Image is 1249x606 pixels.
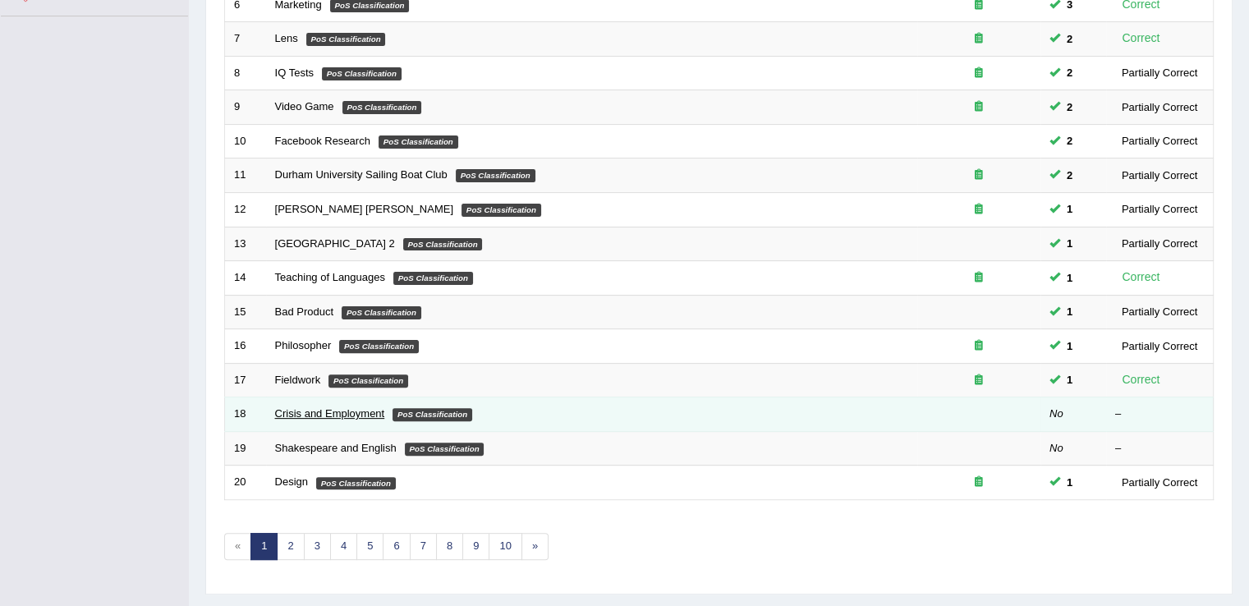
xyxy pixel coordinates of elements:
a: 9 [462,533,489,560]
a: 8 [436,533,463,560]
div: Partially Correct [1115,167,1204,184]
a: Teaching of Languages [275,271,385,283]
a: » [521,533,549,560]
div: Partially Correct [1115,200,1204,218]
em: No [1049,407,1063,420]
div: Correct [1115,29,1167,48]
div: Exam occurring question [926,168,1031,183]
a: Video Game [275,100,334,112]
a: 6 [383,533,410,560]
div: Partially Correct [1115,474,1204,491]
td: 10 [225,124,266,158]
a: Facebook Research [275,135,370,147]
div: Exam occurring question [926,475,1031,490]
div: – [1115,441,1204,457]
a: Shakespeare and English [275,442,397,454]
em: PoS Classification [393,272,473,285]
div: Exam occurring question [926,99,1031,115]
div: – [1115,406,1204,422]
div: Correct [1115,370,1167,389]
span: You can still take this question [1060,474,1079,491]
em: PoS Classification [379,135,458,149]
div: Correct [1115,268,1167,287]
a: 10 [489,533,521,560]
em: PoS Classification [403,238,483,251]
td: 11 [225,158,266,193]
div: Exam occurring question [926,202,1031,218]
div: Exam occurring question [926,270,1031,286]
div: Partially Correct [1115,337,1204,355]
a: 3 [304,533,331,560]
a: 7 [410,533,437,560]
td: 7 [225,22,266,57]
td: 16 [225,329,266,364]
em: PoS Classification [461,204,541,217]
a: Crisis and Employment [275,407,385,420]
td: 20 [225,466,266,500]
td: 18 [225,397,266,432]
em: PoS Classification [405,443,484,456]
td: 8 [225,56,266,90]
td: 12 [225,192,266,227]
td: 15 [225,295,266,329]
a: Design [275,475,308,488]
span: « [224,533,251,560]
span: You can still take this question [1060,132,1079,149]
span: You can still take this question [1060,269,1079,287]
div: Exam occurring question [926,31,1031,47]
a: Durham University Sailing Boat Club [275,168,448,181]
a: 5 [356,533,383,560]
td: 14 [225,261,266,296]
em: PoS Classification [342,306,421,319]
em: PoS Classification [316,477,396,490]
span: You can still take this question [1060,200,1079,218]
a: 4 [330,533,357,560]
span: You can still take this question [1060,371,1079,388]
em: PoS Classification [306,33,386,46]
span: You can still take this question [1060,235,1079,252]
td: 9 [225,90,266,125]
a: Fieldwork [275,374,321,386]
em: PoS Classification [393,408,472,421]
a: 1 [250,533,278,560]
td: 19 [225,431,266,466]
em: PoS Classification [328,374,408,388]
td: 13 [225,227,266,261]
a: Bad Product [275,305,334,318]
div: Exam occurring question [926,373,1031,388]
div: Exam occurring question [926,338,1031,354]
em: PoS Classification [322,67,402,80]
div: Partially Correct [1115,303,1204,320]
em: No [1049,442,1063,454]
a: IQ Tests [275,67,314,79]
a: [GEOGRAPHIC_DATA] 2 [275,237,395,250]
a: 2 [277,533,304,560]
div: Exam occurring question [926,66,1031,81]
span: You can still take this question [1060,99,1079,116]
span: You can still take this question [1060,30,1079,48]
div: Partially Correct [1115,64,1204,81]
td: 17 [225,363,266,397]
span: You can still take this question [1060,303,1079,320]
em: PoS Classification [342,101,422,114]
span: You can still take this question [1060,167,1079,184]
span: You can still take this question [1060,64,1079,81]
a: Philosopher [275,339,332,351]
div: Partially Correct [1115,235,1204,252]
div: Partially Correct [1115,99,1204,116]
span: You can still take this question [1060,337,1079,355]
em: PoS Classification [339,340,419,353]
a: [PERSON_NAME] [PERSON_NAME] [275,203,453,215]
em: PoS Classification [456,169,535,182]
div: Partially Correct [1115,132,1204,149]
a: Lens [275,32,298,44]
